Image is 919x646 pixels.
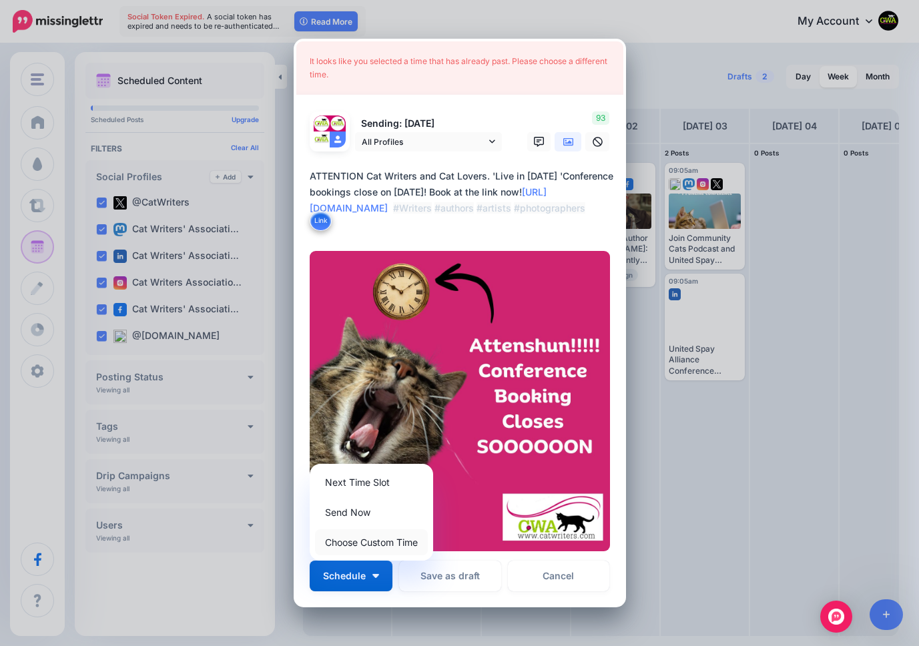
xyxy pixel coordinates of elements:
div: It looks like you selected a time that has already past. Please choose a different time. [296,41,623,95]
div: Open Intercom Messenger [820,601,852,633]
button: Link [310,211,332,231]
div: Schedule [310,464,433,561]
img: 45698106_333706100514846_7785613158785220608_n-bsa140427.jpg [330,115,346,131]
img: arrow-down-white.png [372,574,379,578]
a: Cancel [508,561,610,591]
a: All Profiles [355,132,502,151]
img: MRNQSNTGBY7IPHIY43LLF788W8X7UYP7.jpg [310,251,610,551]
span: 93 [592,111,609,125]
a: Choose Custom Time [315,529,428,555]
span: All Profiles [362,135,486,149]
p: Sending: [DATE] [355,116,502,131]
div: ATTENTION Cat Writers and Cat Lovers. 'Live in [DATE] 'Conference bookings close on [DATE]! Book ... [310,168,617,216]
a: Next Time Slot [315,469,428,495]
button: Schedule [310,561,392,591]
img: 1qlX9Brh-74720.jpg [314,115,330,131]
img: user_default_image.png [330,131,346,147]
a: Send Now [315,499,428,525]
img: 326279769_1240690483185035_8704348640003314294_n-bsa141107.png [314,131,330,147]
span: Schedule [323,571,366,581]
button: Save as draft [399,561,501,591]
